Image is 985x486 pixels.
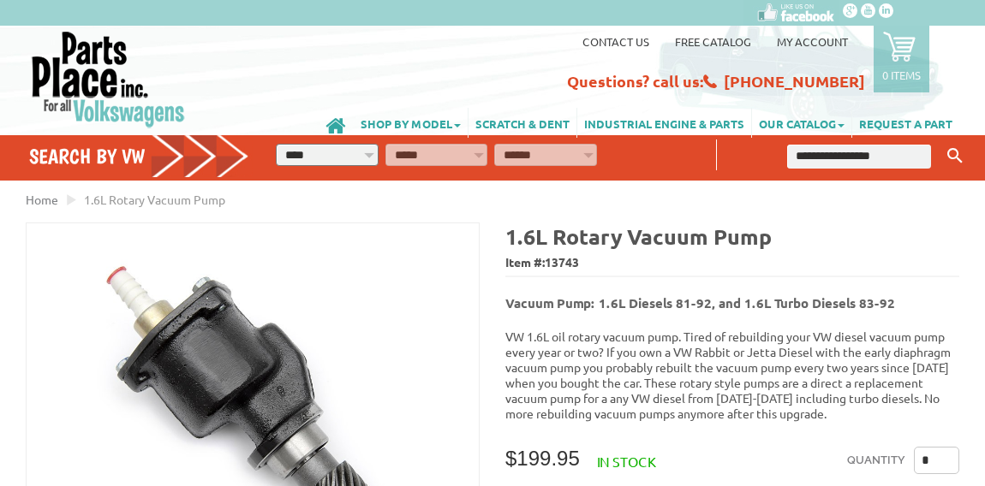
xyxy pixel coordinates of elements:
[545,254,579,270] span: 13743
[505,251,959,276] span: Item #:
[582,34,649,49] a: Contact us
[752,108,851,138] a: OUR CATALOG
[882,68,921,82] p: 0 items
[505,294,895,311] b: Vacuum Pump: 1.6L Diesels 81-92, and 1.6L Turbo Diesels 83-92
[577,108,751,138] a: INDUSTRIAL ENGINE & PARTS
[942,142,968,170] button: Keyword Search
[26,192,58,207] a: Home
[30,30,187,128] img: Parts Place Inc!
[469,108,576,138] a: SCRATCH & DENT
[505,329,959,421] p: VW 1.6L oil rotary vacuum pump. Tired of rebuilding your VW diesel vacuum pump every year or two?...
[505,222,772,250] b: 1.6L Rotary Vacuum Pump
[777,34,848,49] a: My Account
[505,447,580,470] span: $199.95
[597,453,656,470] span: In stock
[354,108,468,138] a: SHOP BY MODEL
[84,192,225,207] span: 1.6L Rotary Vacuum Pump
[847,447,905,474] label: Quantity
[852,108,959,138] a: REQUEST A PART
[675,34,751,49] a: Free Catalog
[874,26,929,92] a: 0 items
[29,144,249,169] h4: Search by VW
